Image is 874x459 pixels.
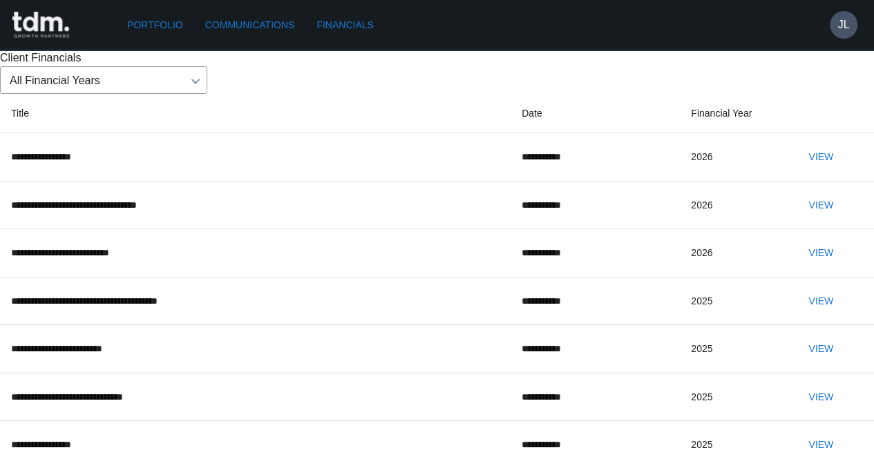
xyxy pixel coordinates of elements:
[511,94,680,133] th: Date
[680,277,788,325] td: 2025
[311,12,379,38] a: Financials
[200,12,301,38] a: Communications
[799,193,843,218] button: View
[799,336,843,362] button: View
[680,181,788,229] td: 2026
[799,144,843,170] button: View
[680,325,788,373] td: 2025
[838,17,850,33] h6: JL
[122,12,189,38] a: Portfolio
[799,289,843,314] button: View
[799,432,843,458] button: View
[680,133,788,182] td: 2026
[680,373,788,421] td: 2025
[830,11,857,39] button: JL
[680,94,788,133] th: Financial Year
[799,384,843,410] button: View
[680,229,788,277] td: 2026
[799,240,843,266] button: View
